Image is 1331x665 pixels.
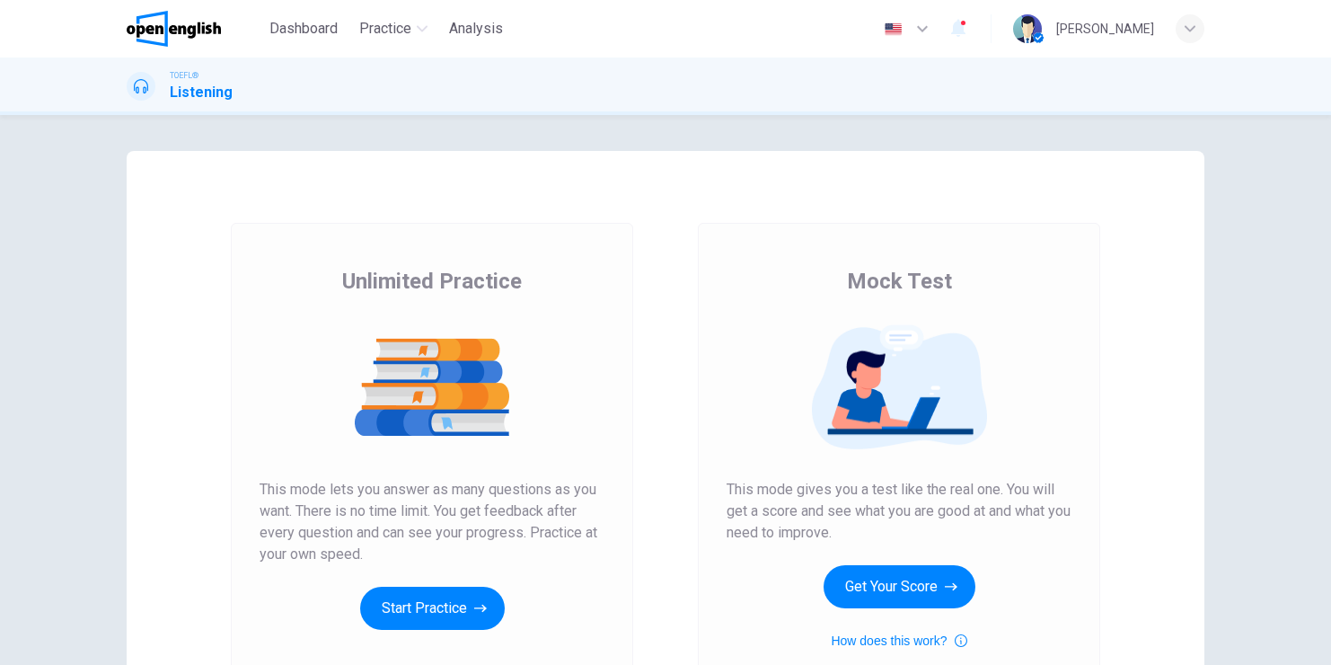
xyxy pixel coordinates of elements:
[262,13,345,45] button: Dashboard
[824,565,975,608] button: Get Your Score
[170,69,198,82] span: TOEFL®
[360,587,505,630] button: Start Practice
[727,479,1071,544] span: This mode gives you a test like the real one. You will get a score and see what you are good at a...
[170,82,233,103] h1: Listening
[352,13,435,45] button: Practice
[127,11,221,47] img: OpenEnglish logo
[882,22,904,36] img: en
[1056,18,1154,40] div: [PERSON_NAME]
[342,267,522,296] span: Unlimited Practice
[359,18,411,40] span: Practice
[1013,14,1042,43] img: Profile picture
[269,18,338,40] span: Dashboard
[831,630,966,652] button: How does this work?
[127,11,262,47] a: OpenEnglish logo
[260,479,604,565] span: This mode lets you answer as many questions as you want. There is no time limit. You get feedback...
[449,18,503,40] span: Analysis
[847,267,952,296] span: Mock Test
[442,13,510,45] button: Analysis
